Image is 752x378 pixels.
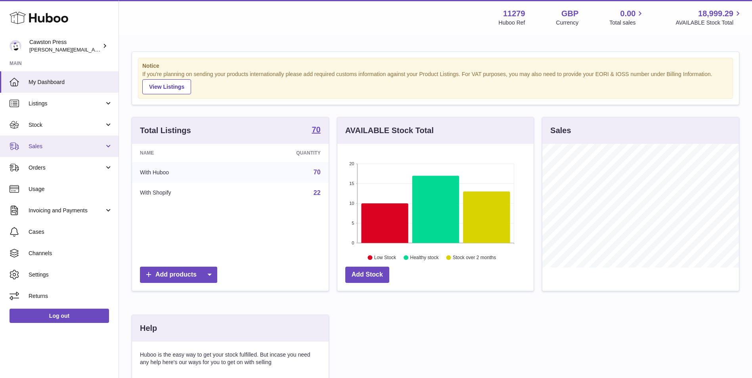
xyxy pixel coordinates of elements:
[349,181,354,186] text: 15
[314,169,321,176] a: 70
[349,161,354,166] text: 20
[29,228,113,236] span: Cases
[374,255,396,260] text: Low Stock
[29,207,104,214] span: Invoicing and Payments
[29,271,113,279] span: Settings
[29,78,113,86] span: My Dashboard
[352,221,354,225] text: 5
[29,121,104,129] span: Stock
[352,241,354,245] text: 0
[238,144,328,162] th: Quantity
[140,267,217,283] a: Add products
[675,19,742,27] span: AVAILABLE Stock Total
[29,38,101,53] div: Cawston Press
[140,323,157,334] h3: Help
[29,143,104,150] span: Sales
[609,8,645,27] a: 0.00 Total sales
[453,255,496,260] text: Stock over 2 months
[142,71,729,94] div: If you're planning on sending your products internationally please add required customs informati...
[140,351,321,366] p: Huboo is the easy way to get your stock fulfilled. But incase you need any help here's our ways f...
[29,250,113,257] span: Channels
[29,46,201,53] span: [PERSON_NAME][EMAIL_ADDRESS][PERSON_NAME][DOMAIN_NAME]
[499,19,525,27] div: Huboo Ref
[10,40,21,52] img: thomas.carson@cawstonpress.com
[345,267,389,283] a: Add Stock
[609,19,645,27] span: Total sales
[620,8,636,19] span: 0.00
[29,100,104,107] span: Listings
[561,8,578,19] strong: GBP
[675,8,742,27] a: 18,999.29 AVAILABLE Stock Total
[312,126,320,135] a: 70
[29,292,113,300] span: Returns
[132,162,238,183] td: With Huboo
[349,201,354,206] text: 10
[142,79,191,94] a: View Listings
[698,8,733,19] span: 18,999.29
[345,125,434,136] h3: AVAILABLE Stock Total
[140,125,191,136] h3: Total Listings
[312,126,320,134] strong: 70
[132,144,238,162] th: Name
[556,19,579,27] div: Currency
[10,309,109,323] a: Log out
[503,8,525,19] strong: 11279
[29,185,113,193] span: Usage
[314,189,321,196] a: 22
[29,164,104,172] span: Orders
[410,255,439,260] text: Healthy stock
[550,125,571,136] h3: Sales
[132,183,238,203] td: With Shopify
[142,62,729,70] strong: Notice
